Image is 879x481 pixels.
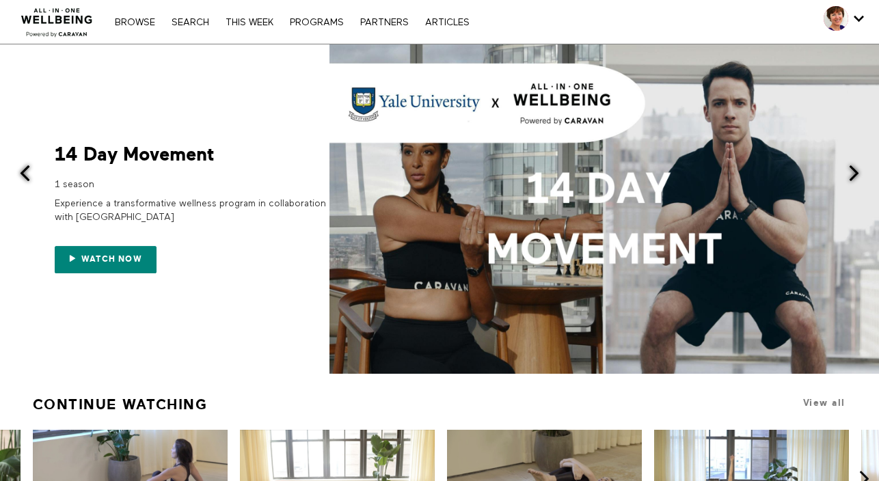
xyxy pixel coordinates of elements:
[219,18,280,27] a: THIS WEEK
[353,18,416,27] a: PARTNERS
[418,18,476,27] a: ARTICLES
[803,398,846,408] a: View all
[108,15,476,29] nav: Primary
[283,18,351,27] a: PROGRAMS
[108,18,162,27] a: Browse
[33,390,208,419] a: Continue Watching
[165,18,216,27] a: Search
